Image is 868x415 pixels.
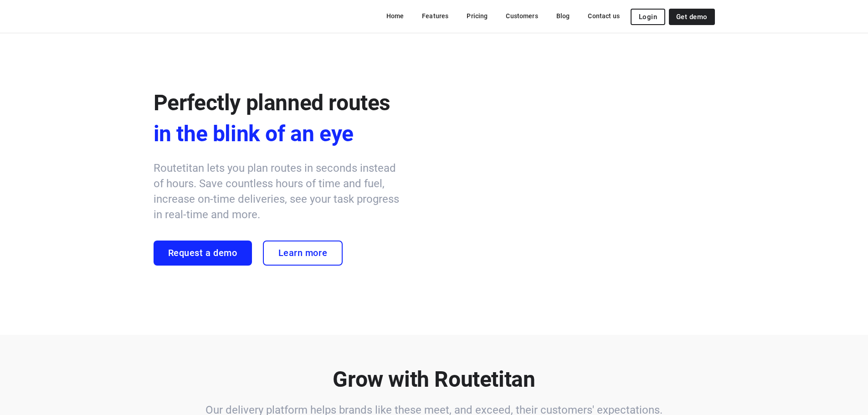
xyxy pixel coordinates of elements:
a: Routetitan [154,8,226,25]
span: Request a demo [168,248,237,258]
a: Request a demo [154,241,252,266]
a: Get demo [669,9,714,25]
span: Get demo [676,13,707,20]
a: Features [415,8,456,24]
a: Pricing [459,8,495,24]
a: Home [379,8,411,24]
span: Learn more [278,248,328,258]
button: Login [631,9,665,25]
span: Perfectly planned routes [154,90,390,116]
span: Login [639,13,657,20]
span: in the blink of an eye [154,118,404,149]
a: Blog [549,8,577,24]
a: Learn more [263,241,343,266]
img: illustration [416,59,805,335]
b: Grow with Routetitan [333,366,535,392]
a: Contact us [580,8,627,24]
img: Routetitan logo [154,8,226,22]
a: Customers [498,8,545,24]
h6: Routetitan lets you plan routes in seconds instead of hours. Save countless hours of time and fue... [154,160,404,222]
